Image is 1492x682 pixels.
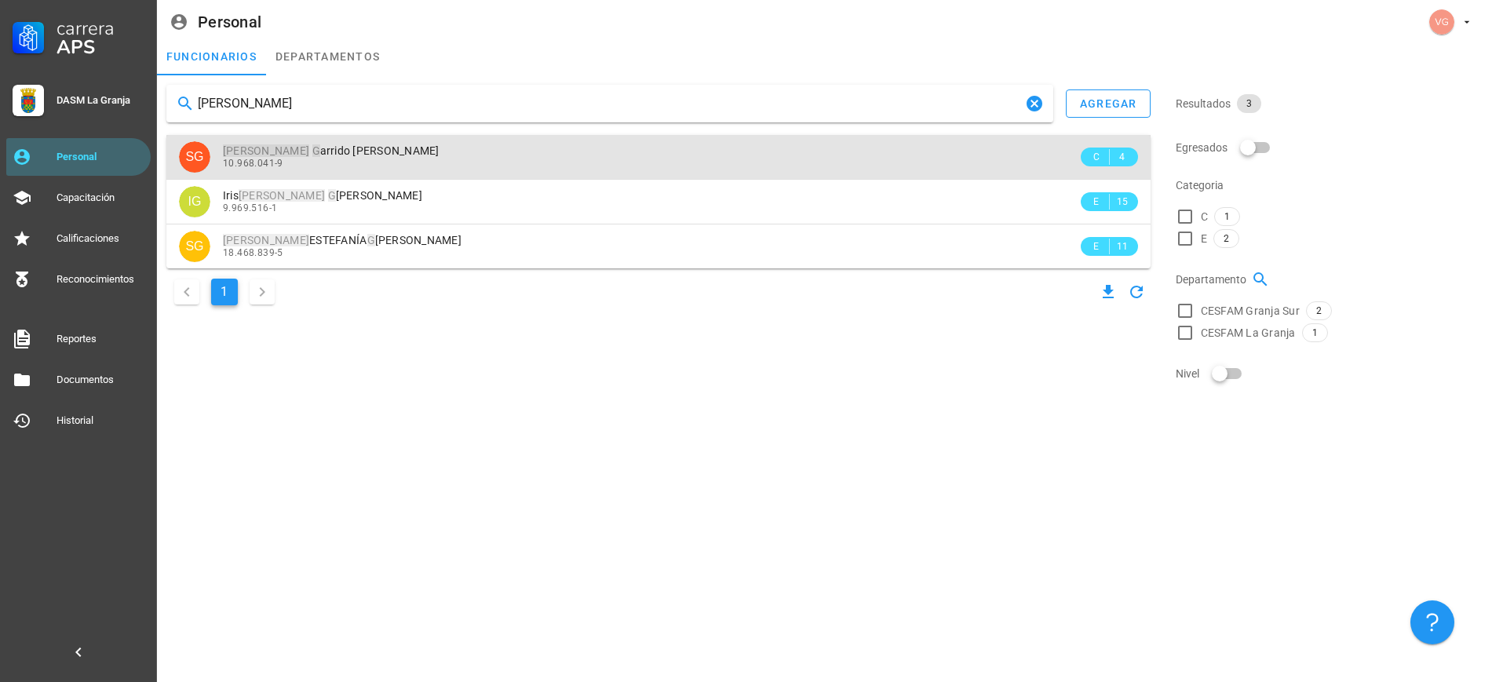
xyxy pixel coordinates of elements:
div: Carrera [57,19,144,38]
span: 11 [1116,239,1129,254]
span: C [1201,209,1208,224]
mark: [PERSON_NAME] [223,234,309,246]
mark: [PERSON_NAME] [223,144,309,157]
div: Calificaciones [57,232,144,245]
div: avatar [179,186,210,217]
div: DASM La Granja [57,94,144,107]
span: 4 [1116,149,1129,165]
span: 1 [1312,324,1318,341]
div: Categoria [1176,166,1483,204]
span: 9.969.516-1 [223,202,277,213]
div: Reconocimientos [57,273,144,286]
button: Clear [1025,94,1044,113]
div: Departamento [1176,261,1483,298]
div: agregar [1079,97,1137,110]
span: SG [185,141,203,173]
mark: G [312,144,320,157]
a: departamentos [266,38,389,75]
a: Calificaciones [6,220,151,257]
span: 18.468.839-5 [223,247,283,258]
a: Reconocimientos [6,261,151,298]
mark: [PERSON_NAME] [239,189,325,202]
a: Reportes [6,320,151,358]
span: SG [185,231,203,262]
nav: Navegación de paginación [166,275,283,309]
span: 2 [1316,302,1322,319]
span: IG [188,186,202,217]
span: E [1090,239,1103,254]
button: Página actual, página 1 [211,279,238,305]
a: Historial [6,402,151,439]
span: E [1201,231,1207,246]
div: Resultados [1176,85,1483,122]
span: 3 [1246,94,1252,113]
div: APS [57,38,144,57]
span: CESFAM La Granja [1201,325,1296,341]
div: Nivel [1176,355,1483,392]
div: Reportes [57,333,144,345]
span: C [1090,149,1103,165]
span: E [1090,194,1103,210]
a: Personal [6,138,151,176]
mark: G [367,234,375,246]
span: 1 [1224,208,1230,225]
div: avatar [179,231,210,262]
span: CESFAM Granja Sur [1201,303,1300,319]
input: Buscar funcionarios… [198,91,1022,116]
a: Capacitación [6,179,151,217]
div: Historial [57,414,144,427]
div: avatar [179,141,210,173]
span: 15 [1116,194,1129,210]
div: Personal [57,151,144,163]
span: 10.968.041-9 [223,158,283,169]
div: Personal [198,13,261,31]
div: Documentos [57,374,144,386]
mark: G [328,189,336,202]
a: funcionarios [157,38,266,75]
div: Capacitación [57,191,144,204]
div: avatar [1429,9,1454,35]
span: 2 [1224,230,1229,247]
span: arrido [PERSON_NAME] [223,144,440,157]
a: Documentos [6,361,151,399]
span: ESTEFANÍA [PERSON_NAME] [223,234,461,246]
div: Egresados [1176,129,1483,166]
button: agregar [1066,89,1151,118]
span: Iris [PERSON_NAME] [223,189,422,202]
